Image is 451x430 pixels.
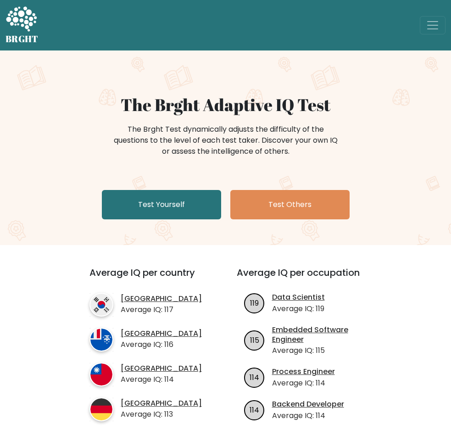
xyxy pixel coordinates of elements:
[272,325,373,345] a: Embedded Software Engineer
[250,298,259,308] text: 119
[102,190,221,219] a: Test Yourself
[237,267,373,289] h3: Average IQ per occupation
[121,339,202,350] p: Average IQ: 116
[420,16,445,34] button: Toggle navigation
[272,303,325,314] p: Average IQ: 119
[6,95,445,115] h1: The Brght Adaptive IQ Test
[121,294,202,304] a: [GEOGRAPHIC_DATA]
[272,410,344,421] p: Average IQ: 114
[272,293,325,302] a: Data Scientist
[272,378,335,389] p: Average IQ: 114
[89,267,204,289] h3: Average IQ per country
[89,293,113,317] img: country
[121,304,202,315] p: Average IQ: 117
[272,345,373,356] p: Average IQ: 115
[121,329,202,339] a: [GEOGRAPHIC_DATA]
[6,34,39,45] h5: BRGHT
[89,328,113,352] img: country
[250,335,259,346] text: 115
[230,190,350,219] a: Test Others
[250,372,259,383] text: 114
[121,374,202,385] p: Average IQ: 114
[272,367,335,377] a: Process Engineer
[272,400,344,409] a: Backend Developer
[89,397,113,421] img: country
[250,405,259,415] text: 114
[89,363,113,386] img: country
[121,409,202,420] p: Average IQ: 113
[121,364,202,374] a: [GEOGRAPHIC_DATA]
[121,399,202,408] a: [GEOGRAPHIC_DATA]
[111,124,340,157] div: The Brght Test dynamically adjusts the difficulty of the questions to the level of each test take...
[6,4,39,47] a: BRGHT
